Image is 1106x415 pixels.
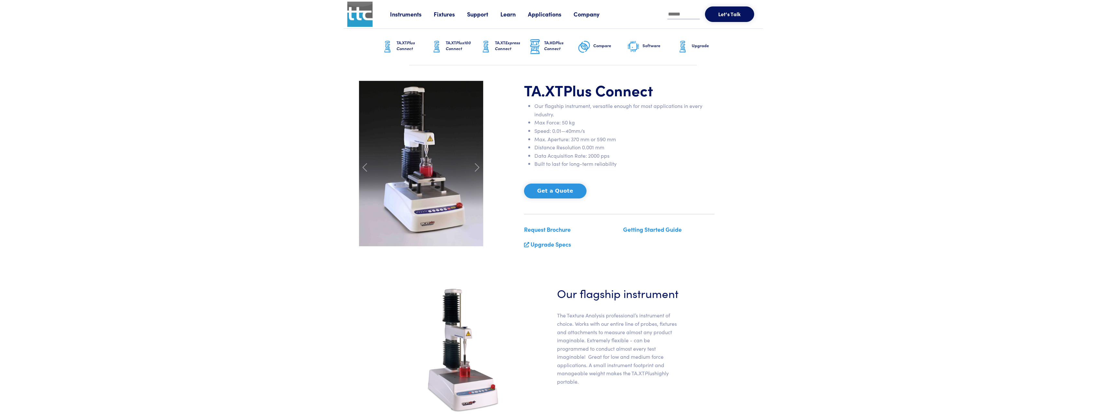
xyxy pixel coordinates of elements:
button: Get a Quote [524,184,587,198]
img: ttc_logo_1x1_v1.0.png [347,2,373,27]
span: Plus [645,369,654,377]
span: Express Connect [495,39,520,51]
button: Let's Talk [705,6,754,22]
img: ta-xt-graphic.png [676,39,689,55]
a: TA.HDPlus Connect [529,29,578,65]
h6: TA.XT [446,40,479,51]
img: ta-xt-plus-cutout.jpg [425,285,501,414]
li: Max. Aperture: 370 mm or 590 mm [534,135,714,144]
a: TA.XTPlus Connect [381,29,430,65]
a: Request Brochure [524,225,571,233]
li: Our flagship instrument, versatile enough for most applications in every industry. [534,102,714,118]
a: Upgrade [676,29,725,65]
img: software-graphic.png [627,40,640,54]
li: Speed: 0.01—40mm/s [534,127,714,135]
a: Instruments [390,10,434,18]
li: Data Acquisition Rate: 2000 pps [534,152,714,160]
a: Software [627,29,676,65]
h6: Compare [593,43,627,48]
span: Plus Connect [544,39,564,51]
li: Max Force: 50 kg [534,118,714,127]
span: Plus Connect [563,80,653,100]
a: Upgrade Specs [531,240,571,248]
h6: Software [642,43,676,48]
li: Built to last for long-term reliability [534,160,714,168]
span: Plus100 Connect [446,39,471,51]
a: Learn [500,10,528,18]
a: Getting Started Guide [623,225,682,233]
a: Company [574,10,612,18]
h6: TA.HD [544,40,578,51]
h1: TA.XT [524,81,714,100]
img: compare-graphic.png [578,39,591,55]
img: carousel-ta-xt-plus-bloom.jpg [359,81,483,246]
a: Support [467,10,500,18]
p: The Texture Analysis professional’s instrument of choice. Works with our entire line of probes, f... [557,311,681,386]
img: ta-xt-graphic.png [479,39,492,55]
a: Compare [578,29,627,65]
h3: Our flagship instrument [557,285,681,301]
a: TA.XTExpress Connect [479,29,529,65]
img: ta-hd-graphic.png [529,38,542,55]
li: Distance Resolution 0.001 mm [534,143,714,152]
a: TA.XTPlus100 Connect [430,29,479,65]
a: Applications [528,10,574,18]
span: Plus Connect [397,39,415,51]
h6: TA.XT [495,40,529,51]
img: ta-xt-graphic.png [381,39,394,55]
a: Fixtures [434,10,467,18]
h6: Upgrade [692,43,725,48]
img: ta-xt-graphic.png [430,39,443,55]
h6: TA.XT [397,40,430,51]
